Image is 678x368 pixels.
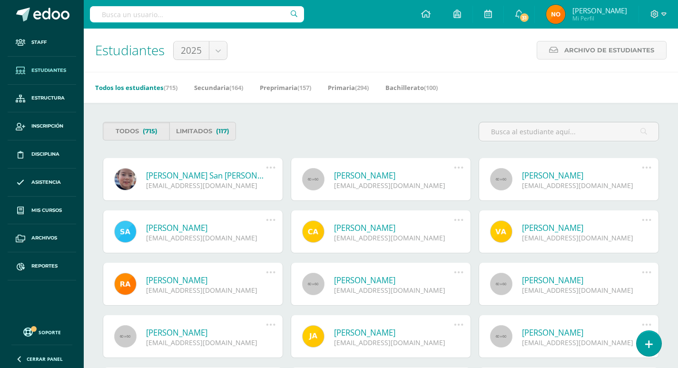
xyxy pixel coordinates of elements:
a: 2025 [174,41,227,60]
span: Estudiantes [31,67,66,74]
span: 2025 [181,41,202,60]
a: [PERSON_NAME] [522,275,642,286]
input: Busca al estudiante aquí... [479,122,658,141]
div: [EMAIL_ADDRESS][DOMAIN_NAME] [334,181,454,190]
span: Soporte [39,329,61,336]
span: (117) [216,122,229,140]
a: [PERSON_NAME] [334,275,454,286]
span: 31 [519,12,530,23]
div: [EMAIL_ADDRESS][DOMAIN_NAME] [146,286,266,295]
a: Bachillerato(100) [385,80,438,95]
a: Secundaria(164) [194,80,243,95]
a: [PERSON_NAME] [334,222,454,233]
a: Reportes [8,252,76,280]
span: (715) [164,83,177,92]
span: Estructura [31,94,65,102]
div: [EMAIL_ADDRESS][DOMAIN_NAME] [334,286,454,295]
img: 5ab026cfe20b66e6dbc847002bf25bcf.png [546,5,565,24]
span: (164) [229,83,243,92]
a: [PERSON_NAME] [146,327,266,338]
span: Inscripción [31,122,63,130]
div: [EMAIL_ADDRESS][DOMAIN_NAME] [146,233,266,242]
span: Mi Perfil [572,14,627,22]
a: Todos(715) [103,122,169,140]
a: Preprimaria(157) [260,80,311,95]
div: [EMAIL_ADDRESS][DOMAIN_NAME] [522,286,642,295]
span: Reportes [31,262,58,270]
div: [EMAIL_ADDRESS][DOMAIN_NAME] [522,233,642,242]
span: [PERSON_NAME] [572,6,627,15]
span: Mis cursos [31,207,62,214]
a: Limitados(117) [169,122,236,140]
a: Staff [8,29,76,57]
div: [EMAIL_ADDRESS][DOMAIN_NAME] [522,338,642,347]
a: [PERSON_NAME] [334,170,454,181]
a: Disciplina [8,140,76,169]
a: Primaria(294) [328,80,369,95]
span: (100) [424,83,438,92]
span: Estudiantes [95,41,165,59]
a: Soporte [11,325,72,338]
a: [PERSON_NAME] [334,327,454,338]
input: Busca un usuario... [90,6,304,22]
span: Cerrar panel [27,356,63,362]
span: Archivo de Estudiantes [564,41,654,59]
span: Staff [31,39,47,46]
a: [PERSON_NAME] [522,222,642,233]
a: Archivos [8,224,76,252]
div: [EMAIL_ADDRESS][DOMAIN_NAME] [146,181,266,190]
span: Asistencia [31,179,61,186]
span: Archivos [31,234,57,242]
div: [EMAIL_ADDRESS][DOMAIN_NAME] [334,338,454,347]
div: [EMAIL_ADDRESS][DOMAIN_NAME] [522,181,642,190]
span: (157) [297,83,311,92]
a: [PERSON_NAME] [146,222,266,233]
span: (715) [143,122,157,140]
div: [EMAIL_ADDRESS][DOMAIN_NAME] [334,233,454,242]
a: Mis cursos [8,197,76,225]
a: [PERSON_NAME] [146,275,266,286]
a: [PERSON_NAME] [522,327,642,338]
div: [EMAIL_ADDRESS][DOMAIN_NAME] [146,338,266,347]
a: Asistencia [8,169,76,197]
span: Disciplina [31,150,59,158]
a: [PERSON_NAME] [522,170,642,181]
a: Inscripción [8,112,76,140]
a: Estructura [8,85,76,113]
a: Estudiantes [8,57,76,85]
a: Todos los estudiantes(715) [95,80,177,95]
a: Archivo de Estudiantes [537,41,667,60]
a: [PERSON_NAME] San [PERSON_NAME] [146,170,266,181]
span: (294) [355,83,369,92]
